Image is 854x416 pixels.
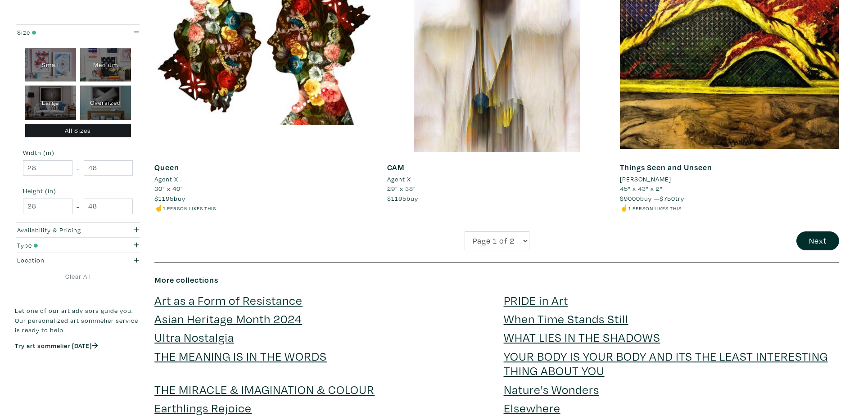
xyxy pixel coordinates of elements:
a: Things Seen and Unseen [620,162,712,172]
button: Availability & Pricing [15,223,141,238]
button: Location [15,253,141,268]
button: Next [796,231,839,251]
a: Art as a Form of Resistance [154,292,303,308]
a: Agent X [387,174,606,184]
a: Clear All [15,271,141,281]
div: Medium [80,48,131,82]
span: - [77,162,80,174]
button: Size [15,25,141,40]
div: Type [17,240,105,250]
a: CAM [387,162,405,172]
a: WHAT LIES IN THE SHADOWS [504,329,660,345]
a: Nature's Wonders [504,381,599,397]
div: Location [17,255,105,265]
button: Type [15,238,141,253]
li: [PERSON_NAME] [620,174,671,184]
small: Width (in) [23,149,133,156]
div: Oversized [80,86,131,120]
small: 1 person likes this [163,205,216,212]
span: 30" x 40" [154,184,183,193]
span: $1195 [154,194,174,203]
span: $9000 [620,194,640,203]
div: Availability & Pricing [17,225,105,235]
small: Height (in) [23,188,133,194]
div: Large [25,86,76,120]
a: PRIDE in Art [504,292,568,308]
div: Small [25,48,76,82]
a: Try art sommelier [DATE] [15,341,98,350]
h6: More collections [154,275,839,285]
span: $750 [660,194,675,203]
a: Earthlings Rejoice [154,400,252,416]
a: When Time Stands Still [504,311,628,326]
li: Agent X [154,174,178,184]
span: buy — try [620,194,684,203]
div: All Sizes [25,124,131,138]
iframe: Customer reviews powered by Trustpilot [15,359,141,378]
span: 29" x 38" [387,184,416,193]
p: Let one of our art advisors guide you. Our personalized art sommelier service is ready to help. [15,306,141,335]
li: ☝️ [154,203,374,213]
li: ☝️ [620,203,839,213]
li: Agent X [387,174,411,184]
span: 45" x 43" x 2" [620,184,663,193]
span: buy [387,194,418,203]
span: - [77,200,80,213]
span: $1195 [387,194,407,203]
a: Asian Heritage Month 2024 [154,311,302,326]
a: Elsewhere [504,400,560,416]
a: Ultra Nostalgia [154,329,234,345]
a: THE MIRACLE & IMAGINATION & COLOUR [154,381,375,397]
a: Queen [154,162,179,172]
a: YOUR BODY IS YOUR BODY AND ITS THE LEAST INTERESTING THING ABOUT YOU [504,348,828,378]
a: [PERSON_NAME] [620,174,839,184]
div: Size [17,27,105,37]
span: buy [154,194,185,203]
small: 1 person likes this [628,205,682,212]
a: THE MEANING IS IN THE WORDS [154,348,327,364]
a: Agent X [154,174,374,184]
